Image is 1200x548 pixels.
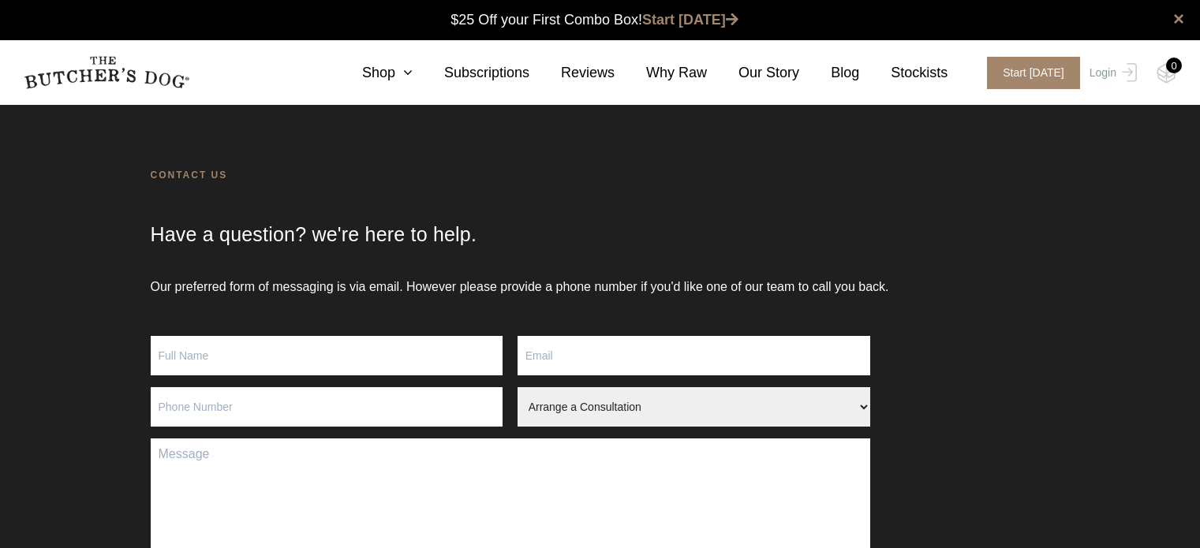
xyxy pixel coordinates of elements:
[615,62,707,84] a: Why Raw
[413,62,529,84] a: Subscriptions
[1166,58,1182,73] div: 0
[987,57,1080,89] span: Start [DATE]
[799,62,859,84] a: Blog
[1086,57,1137,89] a: Login
[518,336,870,375] input: Email
[151,222,1050,278] h2: Have a question? we're here to help.
[151,387,503,427] input: Phone Number
[859,62,948,84] a: Stockists
[151,278,1050,336] p: Our preferred form of messaging is via email. However please provide a phone number if you'd like...
[707,62,799,84] a: Our Story
[151,336,503,375] input: Full Name
[971,57,1086,89] a: Start [DATE]
[151,167,1050,222] h1: Contact Us
[529,62,615,84] a: Reviews
[1173,9,1184,28] a: close
[642,12,738,28] a: Start [DATE]
[1157,63,1176,84] img: TBD_Cart-Empty.png
[331,62,413,84] a: Shop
